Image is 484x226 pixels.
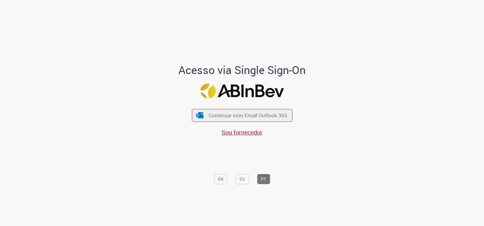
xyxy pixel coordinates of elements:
[214,174,227,184] button: EN
[196,112,204,118] img: ícone Azure/Microsoft 360
[158,64,327,76] h1: Acesso via Single Sign-On
[236,174,249,184] button: ES
[192,109,292,122] button: ícone Azure/Microsoft 360 Continuar com Email Outlook 365
[200,83,284,98] img: Logo ABInBev
[222,128,262,136] a: Sou fornecedor
[257,174,270,184] button: PT
[209,112,287,119] span: Continuar com Email Outlook 365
